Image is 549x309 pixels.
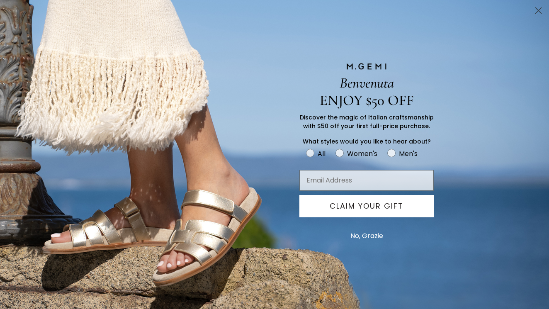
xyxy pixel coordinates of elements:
[320,92,414,109] span: ENJOY $50 OFF
[318,148,326,159] div: All
[346,226,387,246] button: No, Grazie
[303,137,431,146] span: What styles would you like to hear about?
[347,148,377,159] div: Women's
[340,74,394,92] span: Benvenuta
[346,63,387,70] img: M.GEMI
[299,170,434,191] input: Email Address
[531,3,546,18] button: Close dialog
[299,195,434,217] button: CLAIM YOUR GIFT
[399,148,418,159] div: Men's
[300,113,434,130] span: Discover the magic of Italian craftsmanship with $50 off your first full-price purchase.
